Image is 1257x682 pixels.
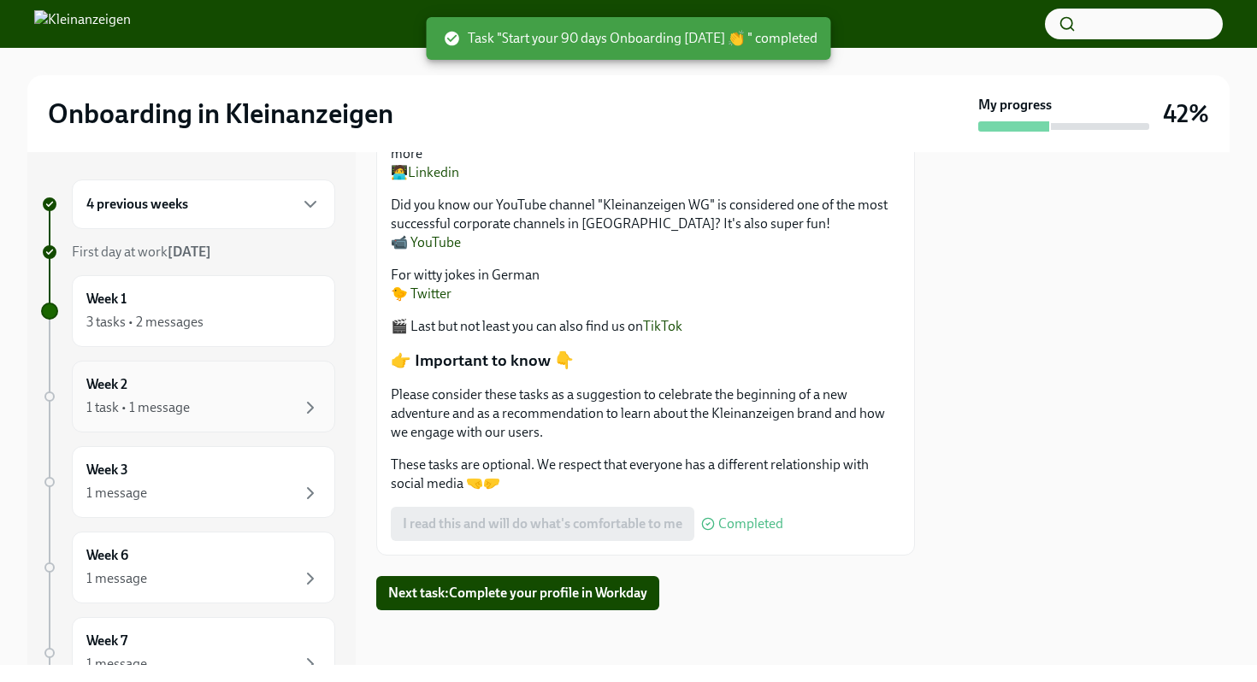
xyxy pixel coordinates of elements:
[391,385,900,442] p: Please consider these tasks as a suggestion to celebrate the beginning of a new adventure and as ...
[86,313,204,332] div: 3 tasks • 2 messages
[86,546,128,565] h6: Week 6
[86,484,147,503] div: 1 message
[86,461,128,479] h6: Week 3
[391,164,459,180] a: 🧑‍💻Linkedin
[391,196,900,252] p: Did you know our YouTube channel "Kleinanzeigen WG" is considered one of the most successful corp...
[168,244,211,260] strong: [DATE]
[48,97,393,131] h2: Onboarding in Kleinanzeigen
[391,234,461,250] a: 📹 YouTube
[72,244,211,260] span: First day at work
[72,179,335,229] div: 4 previous weeks
[391,126,900,182] p: Get to know about interesting job offers to refer your friends and family, blogposts and more
[86,375,127,394] h6: Week 2
[41,532,335,603] a: Week 61 message
[86,655,147,673] div: 1 message
[388,585,647,602] span: Next task : Complete your profile in Workday
[86,195,188,214] h6: 4 previous weeks
[391,350,900,372] p: 👉 Important to know 👇
[41,361,335,432] a: Week 21 task • 1 message
[391,317,900,336] p: 🎬 Last but not least you can also find us on
[718,517,783,531] span: Completed
[391,285,451,302] a: 🐤 Twitter
[86,398,190,417] div: 1 task • 1 message
[86,290,127,309] h6: Week 1
[86,632,127,650] h6: Week 7
[391,456,900,493] p: These tasks are optional. We respect that everyone has a different relationship with social media 🤜🤛
[444,29,817,48] span: Task "Start your 90 days Onboarding [DATE] 👏 " completed
[41,243,335,262] a: First day at work[DATE]
[41,446,335,518] a: Week 31 message
[34,10,131,38] img: Kleinanzeigen
[376,576,659,610] button: Next task:Complete your profile in Workday
[643,318,682,334] a: TikTok
[41,275,335,347] a: Week 13 tasks • 2 messages
[86,569,147,588] div: 1 message
[391,266,900,303] p: For witty jokes in German
[1163,98,1209,129] h3: 42%
[978,96,1052,115] strong: My progress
